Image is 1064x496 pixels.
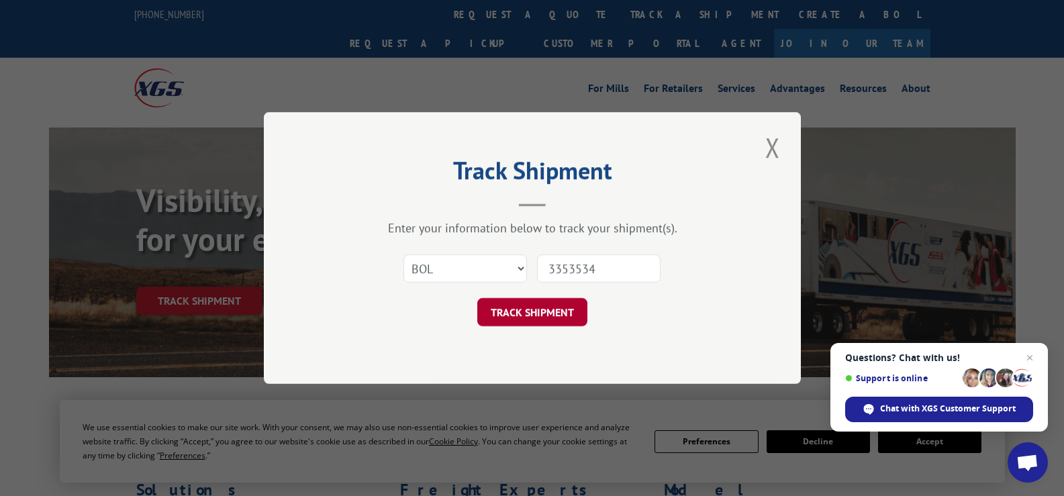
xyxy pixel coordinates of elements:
input: Number(s) [537,254,661,283]
span: Chat with XGS Customer Support [880,403,1016,415]
span: Support is online [845,373,958,383]
div: Enter your information below to track your shipment(s). [331,220,734,236]
a: Open chat [1008,442,1048,483]
button: TRACK SHIPMENT [477,298,587,326]
h2: Track Shipment [331,161,734,187]
button: Close modal [761,129,784,166]
span: Chat with XGS Customer Support [845,397,1033,422]
span: Questions? Chat with us! [845,352,1033,363]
